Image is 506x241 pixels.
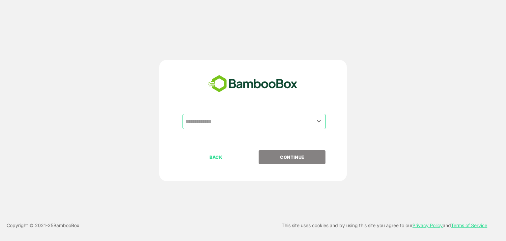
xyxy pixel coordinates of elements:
a: Privacy Policy [412,223,443,228]
p: BACK [183,154,249,161]
button: CONTINUE [259,150,325,164]
a: Terms of Service [451,223,487,228]
img: bamboobox [205,73,301,95]
p: This site uses cookies and by using this site you agree to our and [282,222,487,229]
button: Open [315,117,323,126]
p: CONTINUE [259,154,325,161]
p: Copyright © 2021- 25 BambooBox [7,222,79,229]
button: BACK [183,150,249,164]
